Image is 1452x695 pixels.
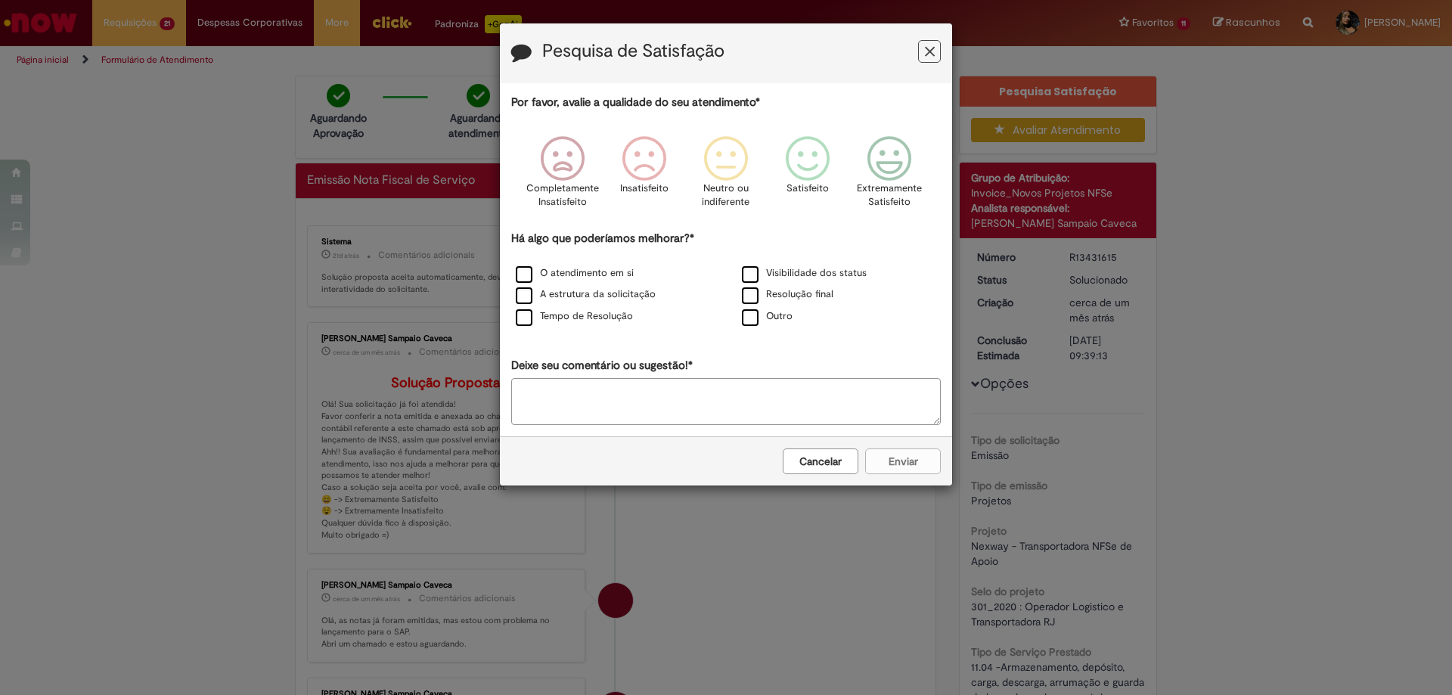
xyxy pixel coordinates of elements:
[742,287,833,302] label: Resolução final
[786,182,829,196] p: Satisfeito
[511,95,760,110] label: Por favor, avalie a qualidade do seu atendimento*
[526,182,599,209] p: Completamente Insatisfeito
[620,182,669,196] p: Insatisfeito
[699,182,753,209] p: Neutro ou indiferente
[511,231,941,328] div: Há algo que poderíamos melhorar?*
[516,309,633,324] label: Tempo de Resolução
[769,125,846,228] div: Satisfeito
[857,182,922,209] p: Extremamente Satisfeito
[516,266,634,281] label: O atendimento em si
[742,266,867,281] label: Visibilidade dos status
[542,42,724,61] label: Pesquisa de Satisfação
[687,125,765,228] div: Neutro ou indiferente
[851,125,928,228] div: Extremamente Satisfeito
[511,358,693,374] label: Deixe seu comentário ou sugestão!*
[742,309,793,324] label: Outro
[523,125,600,228] div: Completamente Insatisfeito
[606,125,683,228] div: Insatisfeito
[516,287,656,302] label: A estrutura da solicitação
[783,448,858,474] button: Cancelar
